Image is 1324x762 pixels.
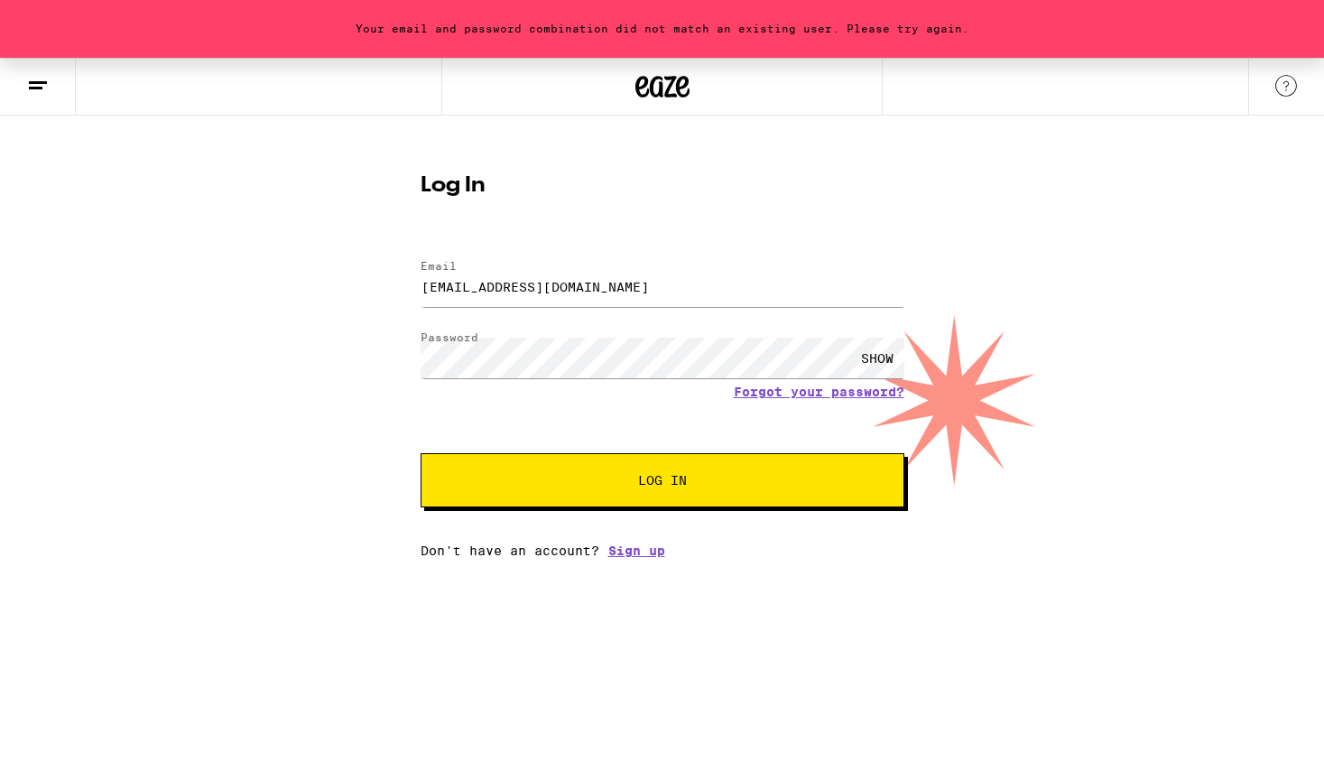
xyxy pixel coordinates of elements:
div: SHOW [850,338,904,378]
span: Log In [638,474,687,487]
div: Don't have an account? [421,544,904,558]
a: Sign up [608,544,665,558]
span: Hi. Need any help? [11,13,130,27]
label: Email [421,260,457,272]
button: Log In [421,453,904,507]
label: Password [421,331,478,343]
a: Forgot your password? [734,385,904,399]
h1: Log In [421,175,904,197]
input: Email [421,266,904,307]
